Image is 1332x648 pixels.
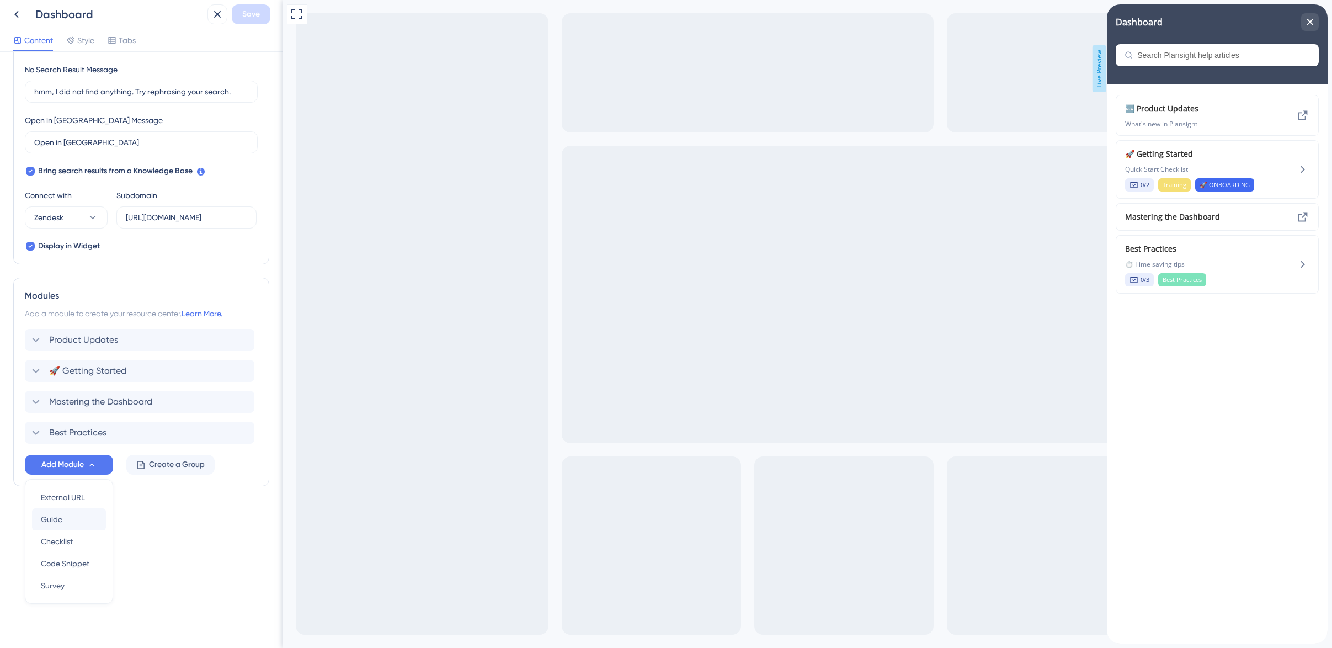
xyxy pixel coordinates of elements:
span: Best Practices [56,271,95,280]
a: Learn More. [182,309,222,318]
span: 🆕 Product Updates [18,98,166,111]
button: External URL [32,486,106,508]
button: Save [232,4,270,24]
span: Add a module to create your resource center. [25,309,182,318]
button: Zendesk [25,206,108,229]
div: No Search Result Message [25,63,118,76]
button: Code Snippet [32,553,106,575]
button: Survey [32,575,106,597]
input: Open in New Tab [34,136,248,148]
input: userguiding.zendesk.com [126,211,247,224]
div: Product Updates [18,98,166,124]
div: Mastering the Dashboard [25,391,258,413]
button: Create a Group [126,455,215,475]
span: Guide [41,513,62,526]
span: Product Updates [49,333,118,347]
span: Content [24,34,53,47]
button: Guide [32,508,106,530]
span: Live Preview [810,45,824,92]
span: Style [77,34,94,47]
span: Best Practices [18,238,166,251]
span: Survey [41,579,65,592]
span: 0/3 [34,271,42,280]
div: Dashboard [35,7,203,22]
div: Mastering the Dashboard [18,206,166,219]
span: Add Module [41,458,84,471]
span: Create a Group [149,458,205,471]
span: Best Practices [49,426,106,439]
span: Checklist [41,535,73,548]
span: What's new in Plansight [18,115,166,124]
div: close resource center [194,9,212,26]
div: 🚀 Getting Started [25,360,258,382]
div: Open in [GEOGRAPHIC_DATA] Message [25,114,163,127]
div: Subdomain [116,189,157,202]
span: Mastering the Dashboard [18,206,148,219]
span: Tabs [119,34,136,47]
div: 3 [59,6,62,14]
button: Checklist [32,530,106,553]
span: 🚀 Getting Started [49,364,126,378]
span: 🚀 ONBOARDING [93,176,143,185]
div: Connect with [25,189,108,202]
button: Add Module [25,455,113,475]
span: Save [242,8,260,21]
div: Best Practices [18,238,166,282]
span: Code Snippet [41,557,89,570]
span: ⏱️ Time saving tips [18,256,166,264]
div: 🚀 Getting Started [18,143,166,187]
span: Dashboard [10,3,52,16]
div: Product Updates [25,329,258,351]
span: Dashboard [9,9,56,26]
span: Display in Widget [38,240,100,253]
span: Training [56,176,79,185]
span: 0/2 [34,176,42,185]
span: Mastering the Dashboard [49,395,152,408]
div: Modules [25,289,258,302]
div: Best Practices [25,422,258,444]
span: Bring search results from a Knowledge Base [38,164,193,178]
input: hmm, I did not find anything. Try rephrasing your search. [34,86,248,98]
span: 🚀 Getting Started [18,143,166,156]
span: External URL [41,491,85,504]
input: Search Plansight help articles [30,46,203,55]
span: Quick Start Checklist [18,161,166,169]
span: Zendesk [34,211,63,224]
